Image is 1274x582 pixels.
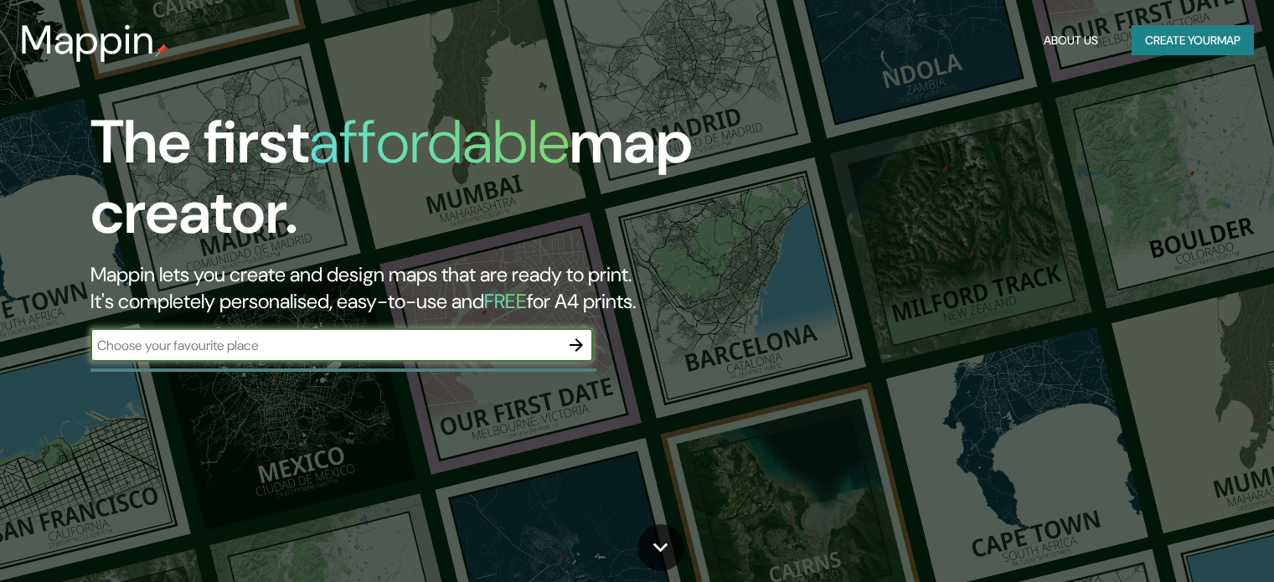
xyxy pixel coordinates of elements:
button: Create yourmap [1132,25,1254,56]
img: mappin-pin [155,44,168,57]
input: Choose your favourite place [90,336,560,355]
h1: The first map creator. [90,107,728,261]
h2: Mappin lets you create and design maps that are ready to print. It's completely personalised, eas... [90,261,728,315]
h1: affordable [309,103,570,181]
button: About Us [1037,25,1105,56]
h3: Mappin [20,17,155,64]
h5: FREE [484,288,527,314]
